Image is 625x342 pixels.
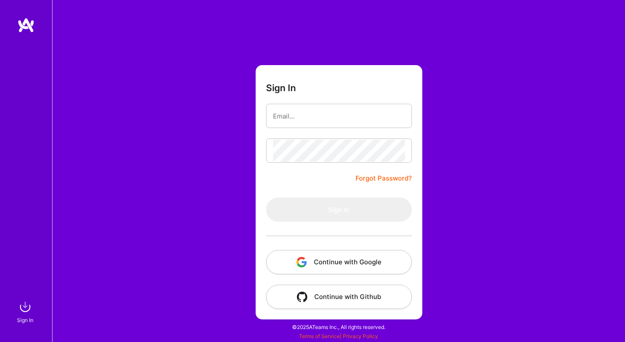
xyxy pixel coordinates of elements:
[16,298,34,316] img: sign in
[343,333,378,339] a: Privacy Policy
[266,285,412,309] button: Continue with Github
[296,257,307,267] img: icon
[17,316,33,325] div: Sign In
[266,197,412,222] button: Sign In
[17,17,35,33] img: logo
[266,250,412,274] button: Continue with Google
[52,316,625,338] div: © 2025 ATeams Inc., All rights reserved.
[273,105,405,127] input: Email...
[299,333,378,339] span: |
[299,333,340,339] a: Terms of Service
[18,298,34,325] a: sign inSign In
[266,82,296,93] h3: Sign In
[297,292,307,302] img: icon
[355,173,412,184] a: Forgot Password?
